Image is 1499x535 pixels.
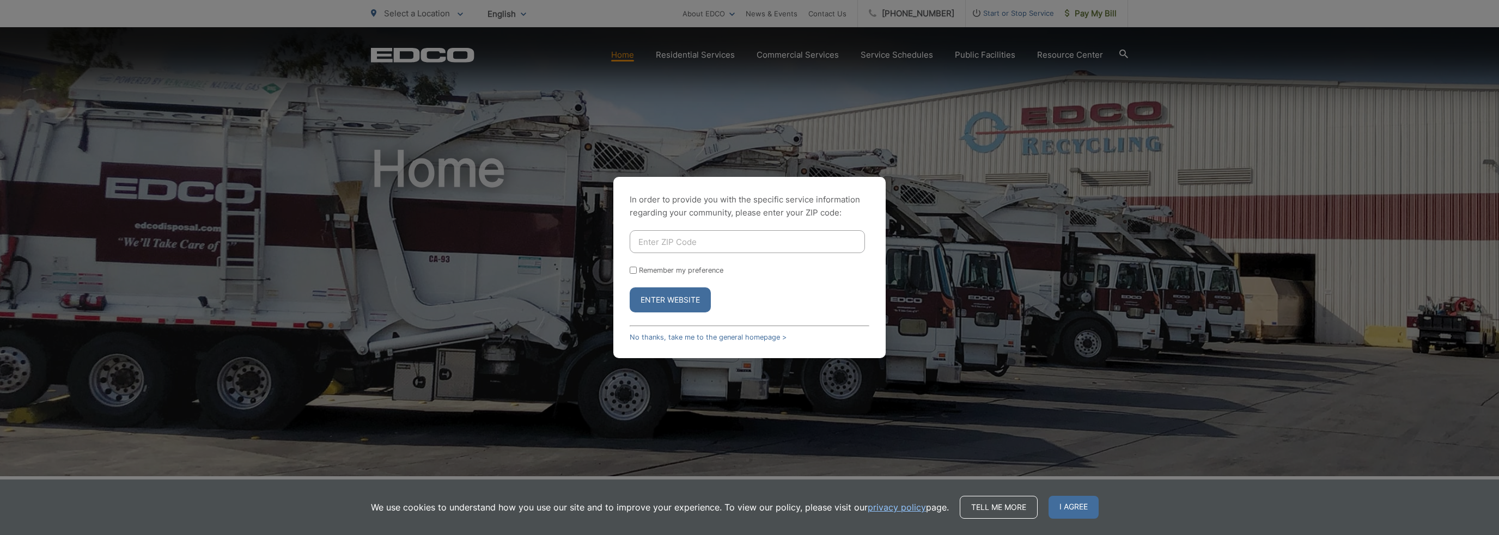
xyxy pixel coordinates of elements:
p: We use cookies to understand how you use our site and to improve your experience. To view our pol... [371,501,949,514]
label: Remember my preference [639,266,723,274]
input: Enter ZIP Code [630,230,865,253]
a: privacy policy [868,501,926,514]
button: Enter Website [630,287,711,312]
span: I agree [1049,496,1099,519]
a: No thanks, take me to the general homepage > [630,333,787,341]
a: Tell me more [960,496,1038,519]
p: In order to provide you with the specific service information regarding your community, please en... [630,193,869,219]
